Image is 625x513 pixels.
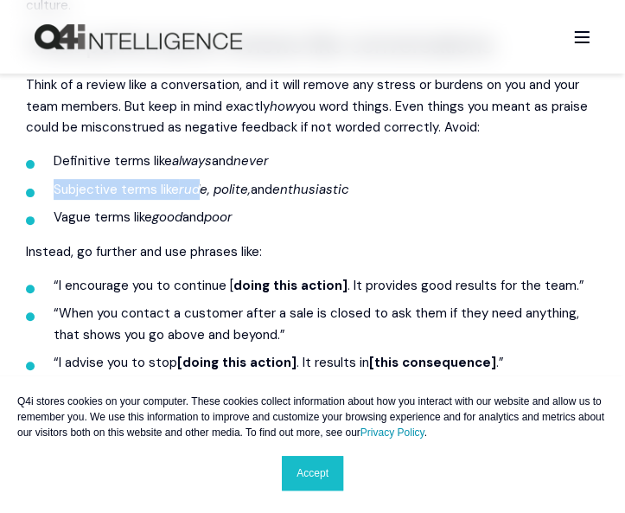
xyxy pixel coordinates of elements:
[233,277,348,294] strong: doing this action]
[54,275,599,296] li: “I encourage you to continue [ . It provides good results for the team.”
[238,297,625,513] iframe: Chat Widget
[272,181,349,198] em: enthusiastic
[270,98,295,115] em: how
[172,152,212,170] em: always
[54,303,599,345] li: “When you contact a customer after a sale is closed to ask them if they need anything, that shows...
[35,24,242,50] img: Q4intelligence, LLC logo
[179,181,251,198] em: rude, polite,
[360,426,424,439] a: Privacy Policy
[204,208,233,226] em: poor
[152,208,182,226] em: good
[54,151,599,171] li: Definitive terms like and
[26,74,599,138] p: Think of a review like a conversation, and it will remove any stress or burdens on you and your t...
[282,456,343,491] a: Accept
[35,24,242,50] a: Back to Home
[177,354,297,371] strong: [doing this action]
[17,394,608,440] p: Q4i stores cookies on your computer. These cookies collect information about how you interact wit...
[564,22,599,52] a: Open Burger Menu
[54,352,599,373] li: “I advise you to stop . It results in .”
[26,241,599,262] p: Instead, go further and use phrases like:
[54,179,599,200] li: Subjective terms like and
[54,207,599,228] li: Vague terms like and
[233,152,269,170] em: never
